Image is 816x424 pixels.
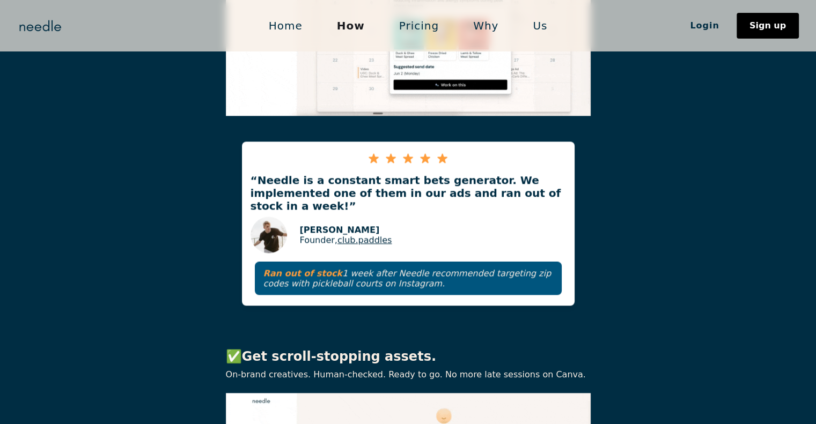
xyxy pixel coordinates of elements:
[226,369,591,380] p: On-brand creatives. Human-checked. Ready to go. No more late sessions on Canva.
[456,14,516,37] a: Why
[749,21,786,30] div: Sign up
[737,13,799,39] a: Sign up
[263,268,553,288] p: 1 week after Needle recommended targeting zip codes with pickleball courts on Instagram.
[242,174,575,212] p: “Needle is a constant smart bets generator. We implemented one of them in our ads and ran out of ...
[300,225,392,235] p: [PERSON_NAME]
[263,268,343,278] strong: Ran out of stock
[252,14,320,37] a: Home
[382,14,456,37] a: Pricing
[226,348,591,365] p: ✅
[320,14,382,37] a: How
[516,14,564,37] a: Us
[673,17,737,35] a: Login
[300,235,392,245] p: Founder,
[242,349,436,364] strong: Get scroll-stopping assets.
[337,235,392,245] a: club.paddles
